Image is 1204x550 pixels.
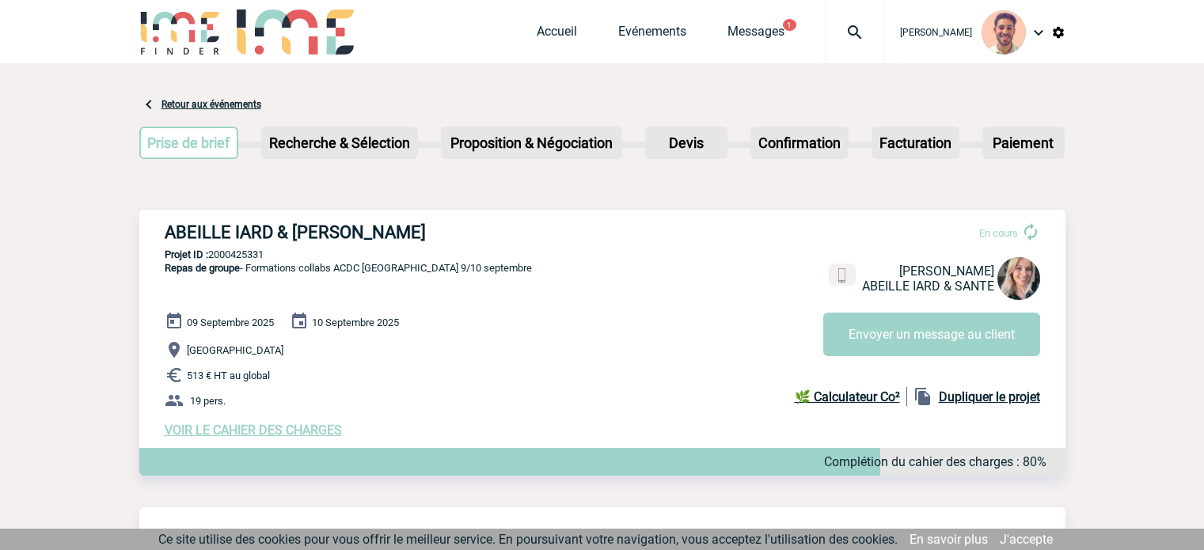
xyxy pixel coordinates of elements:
[190,395,226,407] span: 19 pers.
[979,227,1018,239] span: En cours
[899,264,994,279] span: [PERSON_NAME]
[939,389,1040,404] b: Dupliquer le projet
[187,344,283,356] span: [GEOGRAPHIC_DATA]
[913,387,932,406] img: file_copy-black-24dp.png
[752,128,847,157] p: Confirmation
[158,532,898,547] span: Ce site utilise des cookies pour vous offrir le meilleur service. En poursuivant votre navigation...
[862,279,994,294] span: ABEILLE IARD & SANTE
[165,262,240,274] span: Repas de groupe
[618,24,686,46] a: Evénements
[997,257,1040,300] img: 129785-0.jpg
[537,24,577,46] a: Accueil
[727,24,784,46] a: Messages
[900,27,972,38] span: [PERSON_NAME]
[139,248,1065,260] p: 2000425331
[165,262,532,274] span: - Formations collabs ACDC [GEOGRAPHIC_DATA] 9/10 septembre
[795,387,907,406] a: 🌿 Calculateur Co²
[982,10,1026,55] img: 132114-0.jpg
[139,9,222,55] img: IME-Finder
[165,248,208,260] b: Projet ID :
[442,128,621,157] p: Proposition & Négociation
[165,423,342,438] a: VOIR LE CAHIER DES CHARGES
[312,317,399,328] span: 10 Septembre 2025
[263,128,416,157] p: Recherche & Sélection
[165,222,640,242] h3: ABEILLE IARD & [PERSON_NAME]
[187,370,270,381] span: 513 € HT au global
[783,19,796,31] button: 1
[161,99,261,110] a: Retour aux événements
[984,128,1063,157] p: Paiement
[835,268,849,283] img: portable.png
[141,128,237,157] p: Prise de brief
[187,317,274,328] span: 09 Septembre 2025
[873,128,958,157] p: Facturation
[647,128,726,157] p: Devis
[823,313,1040,356] button: Envoyer un message au client
[910,532,988,547] a: En savoir plus
[795,389,900,404] b: 🌿 Calculateur Co²
[1000,532,1053,547] a: J'accepte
